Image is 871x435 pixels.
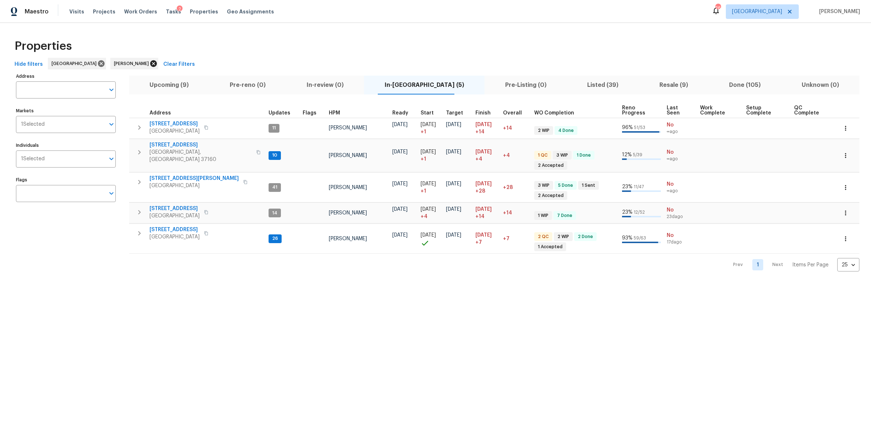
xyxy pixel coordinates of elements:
td: 28 day(s) past target finish date [500,173,531,202]
div: 26 [715,4,720,12]
span: 59 / 63 [634,236,646,240]
span: 51 / 53 [634,125,645,130]
span: [GEOGRAPHIC_DATA] [52,60,99,67]
span: + 1 [421,156,426,163]
span: In-review (0) [291,80,360,90]
span: 2 Accepted [535,162,567,169]
span: 1 WIP [535,213,551,219]
span: 17d ago [667,239,694,245]
span: [DATE] [421,233,436,238]
td: 14 day(s) past target finish date [500,203,531,223]
span: Work Orders [124,8,157,15]
button: Hide filters [12,58,46,71]
span: Properties [190,8,218,15]
span: Properties [15,43,72,50]
span: 3 WIP [553,152,571,158]
span: [PERSON_NAME] [816,8,860,15]
span: 1 Accepted [535,244,565,250]
td: Project started 4 days late [418,203,443,223]
span: 26 [269,235,281,242]
span: [PERSON_NAME] [329,185,367,190]
span: [STREET_ADDRESS] [150,120,200,128]
span: Work Complete [700,105,734,116]
span: [STREET_ADDRESS][PERSON_NAME] [150,175,239,182]
span: [GEOGRAPHIC_DATA] [150,182,239,189]
span: Overall [503,110,522,116]
span: 2 Done [575,234,596,240]
span: Last Seen [667,105,688,116]
span: [DATE] [421,122,436,127]
span: Flags [303,110,316,116]
span: 4 Done [555,128,577,134]
td: Project started 1 days late [418,173,443,202]
td: 4 day(s) past target finish date [500,139,531,172]
span: [PERSON_NAME] [329,125,367,130]
label: Address [16,74,116,78]
span: + 1 [421,128,426,136]
td: Project started on time [418,224,443,254]
span: Unknown (0) [785,80,855,90]
span: [PERSON_NAME] [329,153,367,158]
span: Upcoming (9) [134,80,205,90]
span: No [667,149,694,156]
span: + 4 [421,213,428,220]
a: Goto page 1 [752,259,763,270]
span: Reno Progress [622,105,654,116]
span: Finish [475,110,491,116]
span: No [667,232,694,239]
td: Scheduled to finish 7 day(s) late [473,224,500,254]
span: 93 % [622,235,633,241]
span: 1 Sent [579,182,598,189]
button: Open [106,85,116,95]
td: Scheduled to finish 28 day(s) late [473,173,500,202]
td: Project started 1 days late [418,118,443,138]
span: +4 [475,156,482,163]
span: [STREET_ADDRESS] [150,141,252,149]
span: 1 Done [574,152,594,158]
span: 1 Selected [21,156,45,162]
td: Scheduled to finish 14 day(s) late [473,203,500,223]
span: Maestro [25,8,49,15]
span: +4 [503,153,510,158]
span: [GEOGRAPHIC_DATA] [150,128,200,135]
td: 14 day(s) past target finish date [500,118,531,138]
span: 96 % [622,125,633,130]
span: Geo Assignments [227,8,274,15]
span: 2 WIP [555,234,572,240]
span: [DATE] [421,149,436,154]
span: [DATE] [475,181,492,186]
span: 7 Done [554,213,575,219]
span: 41 [269,184,280,190]
span: [DATE] [446,181,461,186]
span: Hide filters [15,60,43,69]
span: Pre-Listing (0) [489,80,563,90]
span: [GEOGRAPHIC_DATA], [GEOGRAPHIC_DATA] 37160 [150,149,252,163]
span: QC Complete [794,105,825,116]
span: 2 WIP [535,128,552,134]
div: Days past target finish date [503,110,528,116]
span: [DATE] [446,233,461,238]
span: WO Completion [534,110,574,116]
td: Scheduled to finish 4 day(s) late [473,139,500,172]
span: 10 [269,152,280,158]
span: ∞ ago [667,188,694,194]
label: Individuals [16,143,116,148]
span: Clear Filters [163,60,195,69]
button: Open [106,119,116,129]
span: 14 [269,210,280,216]
span: 23 % [622,184,633,189]
label: Markets [16,109,116,113]
span: [GEOGRAPHIC_DATA] [150,212,200,219]
span: [DATE] [392,149,408,154]
span: [DATE] [392,233,408,238]
div: [GEOGRAPHIC_DATA] [48,58,106,69]
span: [DATE] [446,149,461,154]
span: 2 Accepted [535,193,567,199]
nav: Pagination Navigation [726,258,859,271]
span: [DATE] [446,207,461,212]
p: Items Per Page [792,261,829,269]
span: +28 [503,185,513,190]
span: [STREET_ADDRESS] [150,205,200,212]
span: Target [446,110,463,116]
span: [DATE] [446,122,461,127]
